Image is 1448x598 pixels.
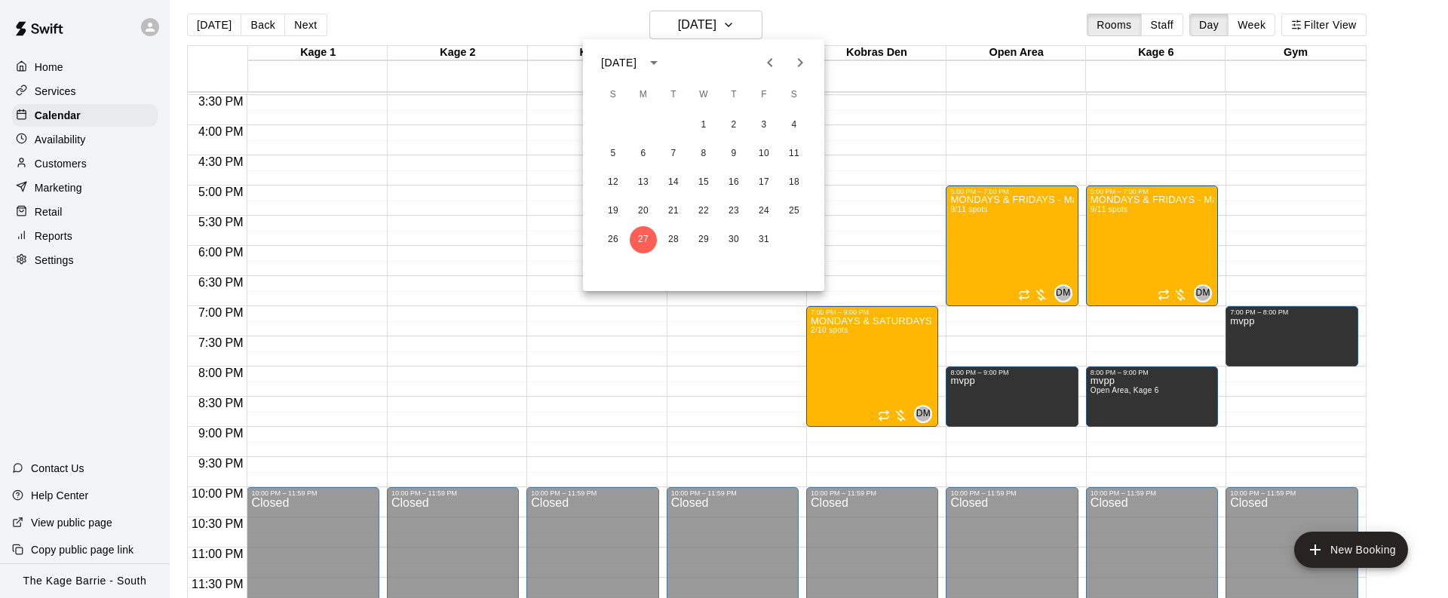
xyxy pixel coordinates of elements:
[690,198,717,225] button: 22
[720,226,747,253] button: 30
[630,226,657,253] button: 27
[660,226,687,253] button: 28
[720,112,747,139] button: 2
[785,48,815,78] button: Next month
[690,169,717,196] button: 15
[720,80,747,110] span: Thursday
[641,50,667,75] button: calendar view is open, switch to year view
[690,226,717,253] button: 29
[660,198,687,225] button: 21
[660,169,687,196] button: 14
[630,80,657,110] span: Monday
[690,112,717,139] button: 1
[781,198,808,225] button: 25
[750,169,778,196] button: 17
[600,169,627,196] button: 12
[600,80,627,110] span: Sunday
[781,112,808,139] button: 4
[601,55,637,71] div: [DATE]
[750,198,778,225] button: 24
[600,226,627,253] button: 26
[690,140,717,167] button: 8
[750,226,778,253] button: 31
[720,198,747,225] button: 23
[781,140,808,167] button: 11
[630,198,657,225] button: 20
[750,80,778,110] span: Friday
[660,80,687,110] span: Tuesday
[690,80,717,110] span: Wednesday
[720,169,747,196] button: 16
[600,140,627,167] button: 5
[630,140,657,167] button: 6
[750,140,778,167] button: 10
[755,48,785,78] button: Previous month
[660,140,687,167] button: 7
[781,169,808,196] button: 18
[720,140,747,167] button: 9
[750,112,778,139] button: 3
[781,80,808,110] span: Saturday
[630,169,657,196] button: 13
[600,198,627,225] button: 19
